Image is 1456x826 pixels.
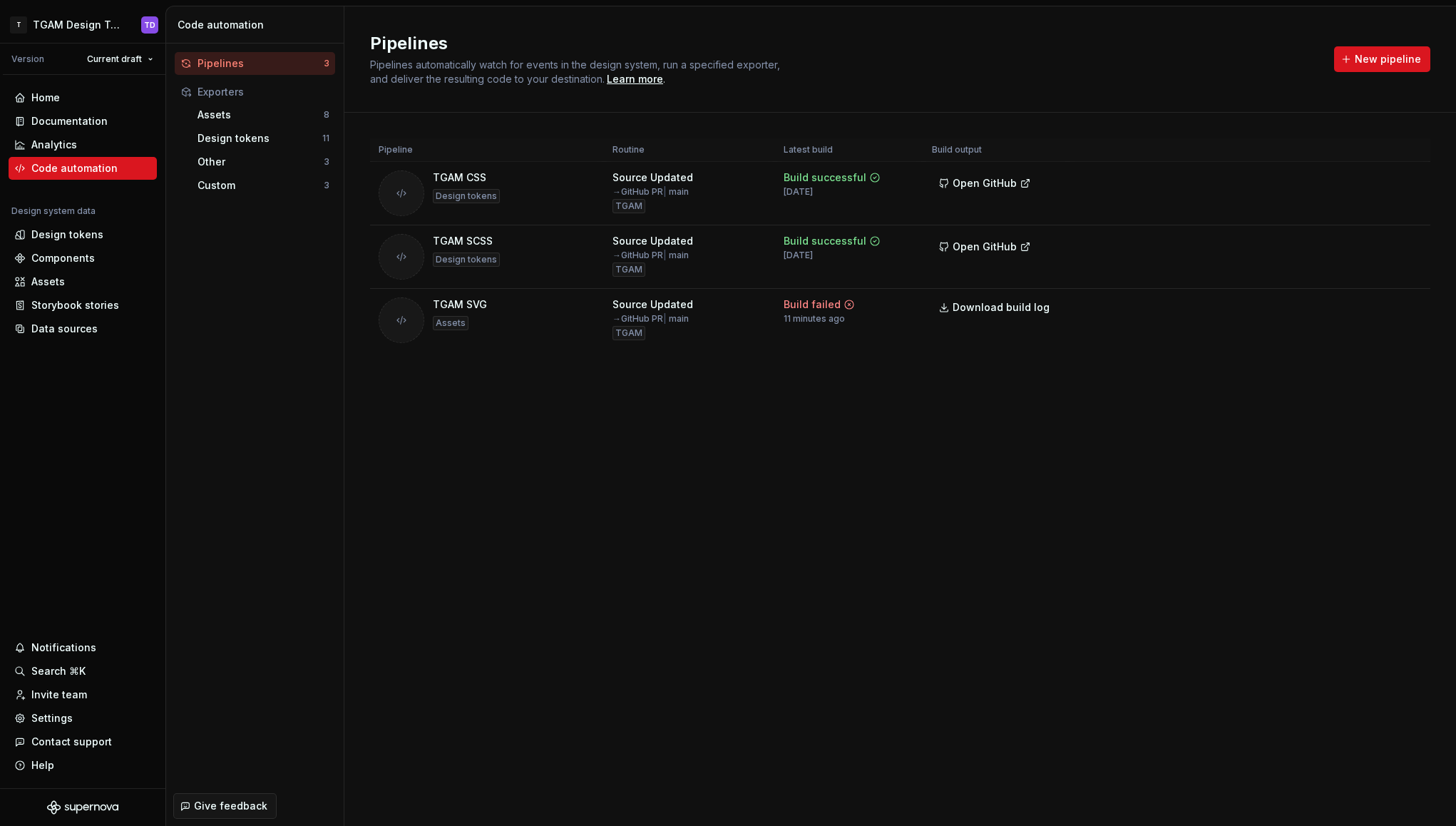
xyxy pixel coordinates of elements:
button: Current draft [81,49,160,69]
div: Help [31,758,54,773]
span: Give feedback [194,799,267,813]
div: TGAM CSS [433,170,486,185]
div: Version [11,53,44,65]
span: Pipelines automatically watch for events in the design system, run a specified exporter, and deli... [370,58,783,85]
div: Settings [31,711,73,725]
button: Custom3 [192,174,335,197]
div: Source Updated [612,170,693,185]
div: Build successful [784,234,866,248]
h2: Pipelines [370,32,1317,55]
div: TD [144,19,155,31]
div: [DATE] [784,186,813,198]
div: Documentation [31,114,108,128]
a: Components [9,247,157,270]
button: TTGAM Design TokensTD [3,9,163,40]
a: Documentation [9,110,157,133]
button: Design tokens11 [192,127,335,150]
button: Notifications [9,636,157,659]
svg: Supernova Logo [47,800,118,815]
div: TGAM Design Tokens [33,18,124,32]
div: → GitHub PR main [612,186,689,198]
div: Data sources [31,322,98,336]
span: Download build log [953,300,1050,315]
button: Contact support [9,730,157,753]
button: Pipelines3 [175,52,335,75]
button: Assets8 [192,103,335,126]
button: New pipeline [1334,46,1430,72]
div: Design system data [11,205,96,217]
a: Design tokens [9,223,157,246]
div: Analytics [31,138,77,152]
div: T [10,16,27,34]
div: Search ⌘K [31,664,86,678]
th: Build output [923,138,1067,162]
div: Storybook stories [31,298,119,312]
button: Open GitHub [932,234,1037,260]
div: → GitHub PR main [612,313,689,325]
div: TGAM [612,199,645,213]
button: Search ⌘K [9,660,157,683]
div: TGAM SCSS [433,234,493,248]
span: Current draft [87,53,142,65]
a: Data sources [9,317,157,340]
div: Home [31,91,60,105]
div: Pipelines [198,56,324,71]
div: Build failed [784,297,841,312]
button: Open GitHub [932,170,1037,196]
a: Open GitHub [932,243,1037,255]
div: 3 [324,180,329,191]
div: Assets [198,108,324,122]
div: 11 minutes ago [784,313,845,325]
div: TGAM [612,262,645,277]
div: Exporters [198,85,329,99]
div: Design tokens [433,253,500,267]
div: Design tokens [198,131,322,146]
div: Design tokens [31,228,103,242]
span: Open GitHub [953,240,1017,254]
a: Storybook stories [9,294,157,317]
span: . [605,74,665,85]
a: Assets [9,270,157,293]
span: | [663,250,667,260]
button: Help [9,754,157,777]
a: Open GitHub [932,179,1037,191]
span: Open GitHub [953,176,1017,190]
div: 11 [322,133,329,144]
a: Learn more [607,72,663,86]
button: Download build log [932,295,1059,320]
div: TGAM [612,326,645,340]
span: New pipeline [1355,52,1421,66]
div: TGAM SVG [433,297,487,312]
button: Other3 [192,151,335,173]
div: Contact support [31,735,112,749]
div: Build successful [784,170,866,185]
div: Assets [433,316,468,330]
div: 3 [324,156,329,168]
div: Components [31,251,95,265]
div: [DATE] [784,250,813,261]
th: Routine [604,138,775,162]
div: Notifications [31,641,96,655]
div: Custom [198,178,324,193]
a: Settings [9,707,157,730]
span: | [663,186,667,197]
div: Source Updated [612,297,693,312]
div: 8 [324,109,329,121]
div: → GitHub PR main [612,250,689,261]
div: 3 [324,58,329,69]
button: Give feedback [173,793,277,819]
a: Invite team [9,683,157,706]
a: Analytics [9,133,157,156]
span: | [663,313,667,324]
th: Pipeline [370,138,604,162]
div: Design tokens [433,189,500,203]
div: Other [198,155,324,169]
div: Assets [31,275,65,289]
a: Home [9,86,157,109]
